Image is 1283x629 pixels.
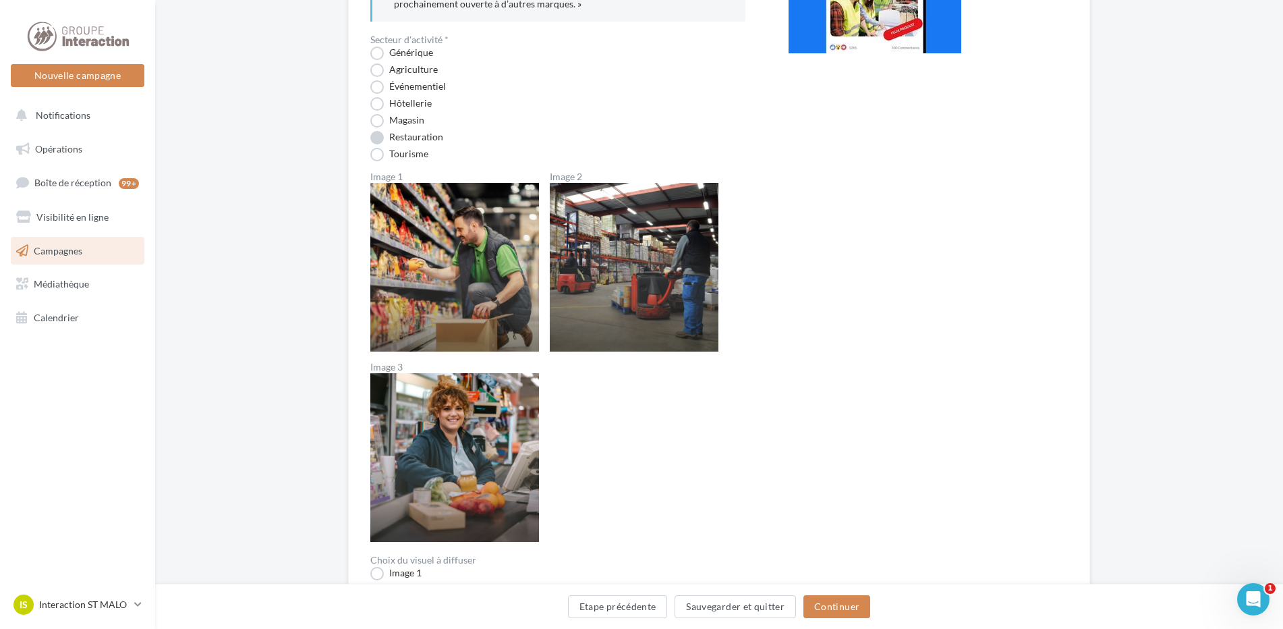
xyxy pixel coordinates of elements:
[36,109,90,121] span: Notifications
[370,362,539,372] label: Image 3
[1265,583,1276,594] span: 1
[370,80,446,94] label: Événementiel
[370,35,449,45] label: Secteur d'activité *
[11,64,144,87] button: Nouvelle campagne
[20,598,28,611] span: IS
[370,97,432,111] label: Hôtellerie
[8,203,147,231] a: Visibilité en ligne
[370,567,422,580] label: Image 1
[370,131,443,144] label: Restauration
[370,63,438,77] label: Agriculture
[35,143,82,155] span: Opérations
[34,278,89,290] span: Médiathèque
[1237,583,1270,616] iframe: Intercom live chat
[8,237,147,265] a: Campagnes
[370,373,539,542] img: Image 3
[8,101,142,130] button: Notifications
[34,244,82,256] span: Campagnes
[39,598,129,611] p: Interaction ST MALO
[8,168,147,197] a: Boîte de réception99+
[675,595,796,618] button: Sauvegarder et quitter
[550,183,718,352] img: Image 2
[11,592,144,618] a: IS Interaction ST MALO
[34,177,111,188] span: Boîte de réception
[119,178,139,189] div: 99+
[34,312,79,323] span: Calendrier
[803,595,870,618] button: Continuer
[370,114,424,128] label: Magasin
[36,211,109,223] span: Visibilité en ligne
[370,555,476,565] label: Choix du visuel à diffuser
[8,135,147,163] a: Opérations
[370,47,433,60] label: Générique
[8,304,147,332] a: Calendrier
[568,595,668,618] button: Etape précédente
[370,172,539,182] label: Image 1
[550,172,718,182] label: Image 2
[370,148,428,161] label: Tourisme
[370,183,539,352] img: Image 1
[8,270,147,298] a: Médiathèque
